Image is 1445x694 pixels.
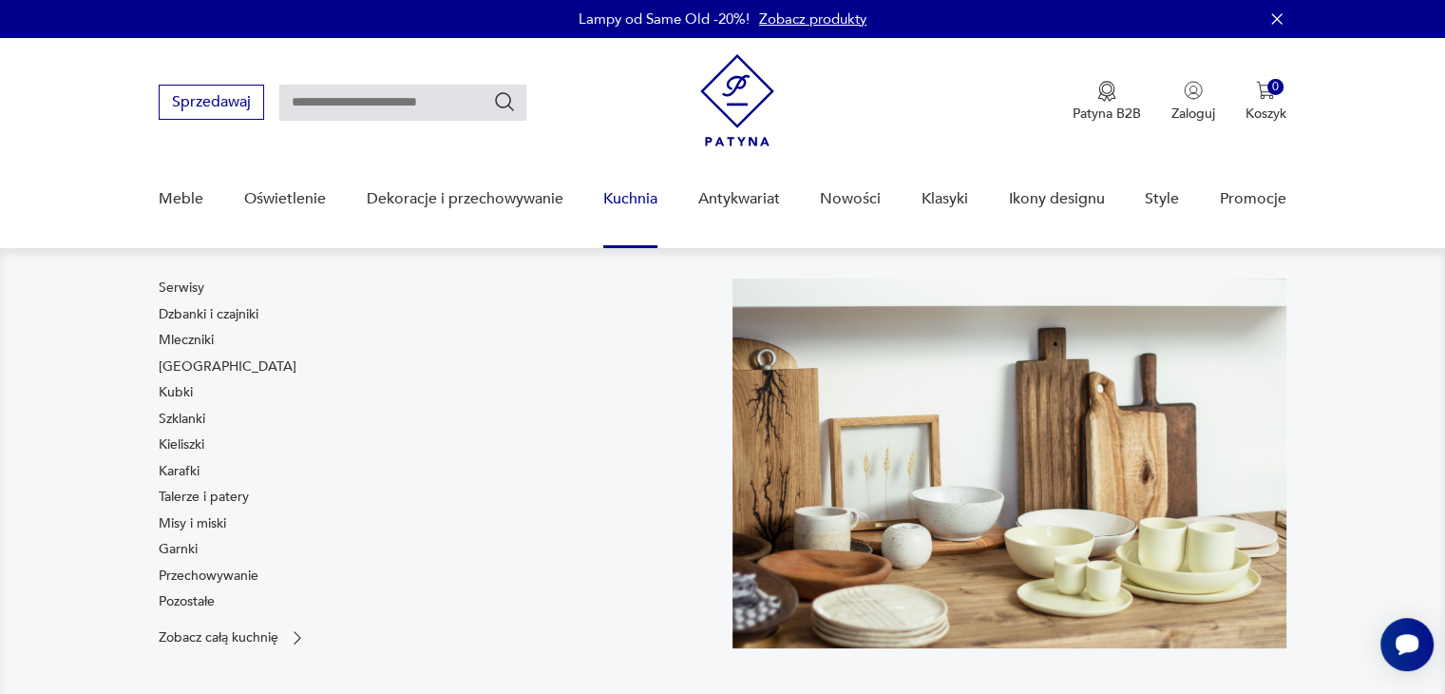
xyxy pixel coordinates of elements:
[732,279,1286,648] img: b2f6bfe4a34d2e674d92badc23dc4074.jpg
[698,163,780,236] a: Antykwariat
[1245,105,1286,123] p: Koszyk
[1171,105,1215,123] p: Zaloguj
[159,85,264,120] button: Sprzedawaj
[159,97,264,110] a: Sprzedawaj
[1073,81,1141,123] a: Ikona medaluPatyna B2B
[159,514,226,533] a: Misy i miski
[1073,81,1141,123] button: Patyna B2B
[1380,618,1434,671] iframe: Smartsupp widget button
[759,10,866,29] a: Zobacz produkty
[820,163,881,236] a: Nowości
[159,410,205,429] a: Szklanki
[1220,163,1286,236] a: Promocje
[1256,81,1275,100] img: Ikona koszyka
[244,163,326,236] a: Oświetlenie
[1008,163,1104,236] a: Ikony designu
[1073,105,1141,123] p: Patyna B2B
[1171,81,1215,123] button: Zaloguj
[493,90,516,113] button: Szukaj
[700,54,774,146] img: Patyna - sklep z meblami i dekoracjami vintage
[159,462,200,481] a: Karafki
[159,435,204,454] a: Kieliszki
[366,163,562,236] a: Dekoracje i przechowywanie
[159,383,193,402] a: Kubki
[159,592,215,611] a: Pozostałe
[1097,81,1116,102] img: Ikona medalu
[159,567,258,586] a: Przechowywanie
[579,10,750,29] p: Lampy od Same Old -20%!
[1184,81,1203,100] img: Ikonka użytkownika
[603,163,657,236] a: Kuchnia
[159,279,204,298] a: Serwisy
[1145,163,1179,236] a: Style
[159,163,203,236] a: Meble
[159,631,278,644] p: Zobacz całą kuchnię
[159,305,258,324] a: Dzbanki i czajniki
[922,163,968,236] a: Klasyki
[1267,79,1283,95] div: 0
[159,628,307,647] a: Zobacz całą kuchnię
[1245,81,1286,123] button: 0Koszyk
[159,488,249,507] a: Talerze i patery
[159,540,198,559] a: Garnki
[159,331,214,350] a: Mleczniki
[159,357,296,376] a: [GEOGRAPHIC_DATA]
